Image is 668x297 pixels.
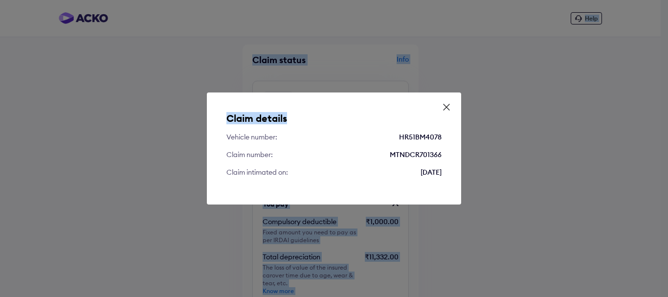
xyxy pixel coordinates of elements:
div: MTNDCR701366 [390,150,442,160]
div: HR51BM4078 [399,132,442,142]
div: Claim number: [226,150,273,160]
h5: Claim details [226,112,442,124]
div: [DATE] [421,167,442,177]
div: Vehicle number: [226,132,277,142]
div: Claim intimated on: [226,167,288,177]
